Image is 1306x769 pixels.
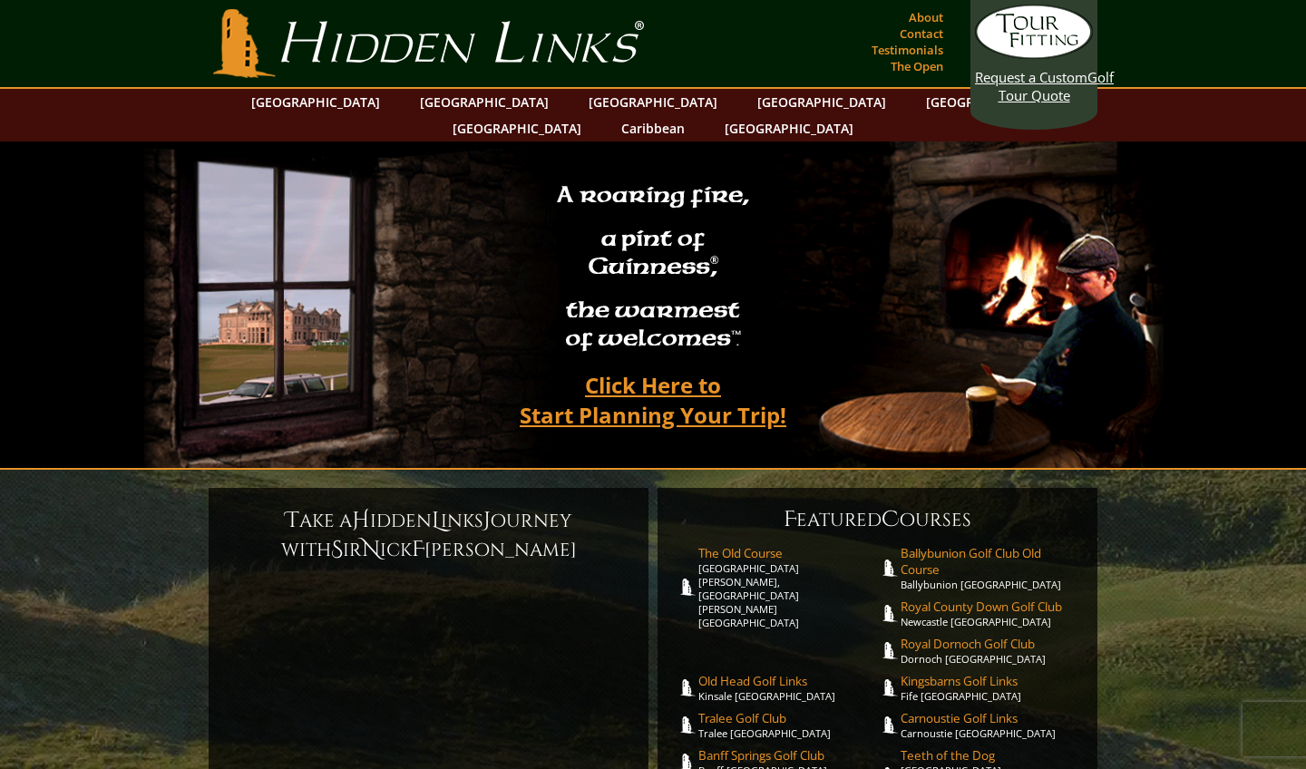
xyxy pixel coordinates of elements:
[901,636,1080,652] span: Royal Dornoch Golf Club
[901,710,1080,726] span: Carnoustie Golf Links
[331,535,343,564] span: S
[698,747,878,764] span: Banff Springs Golf Club
[352,506,370,535] span: H
[975,68,1087,86] span: Request a Custom
[901,673,1080,689] span: Kingsbarns Golf Links
[901,636,1080,666] a: Royal Dornoch Golf ClubDornoch [GEOGRAPHIC_DATA]
[698,545,878,561] span: The Old Course
[698,710,878,740] a: Tralee Golf ClubTralee [GEOGRAPHIC_DATA]
[412,535,424,564] span: F
[882,505,900,534] span: C
[901,545,1080,591] a: Ballybunion Golf Club Old CourseBallybunion [GEOGRAPHIC_DATA]
[917,89,1064,115] a: [GEOGRAPHIC_DATA]
[443,115,590,141] a: [GEOGRAPHIC_DATA]
[716,115,863,141] a: [GEOGRAPHIC_DATA]
[698,545,878,629] a: The Old Course[GEOGRAPHIC_DATA][PERSON_NAME], [GEOGRAPHIC_DATA][PERSON_NAME] [GEOGRAPHIC_DATA]
[362,535,380,564] span: N
[901,673,1080,703] a: Kingsbarns Golf LinksFife [GEOGRAPHIC_DATA]
[612,115,694,141] a: Caribbean
[698,710,878,726] span: Tralee Golf Club
[411,89,558,115] a: [GEOGRAPHIC_DATA]
[901,599,1080,628] a: Royal County Down Golf ClubNewcastle [GEOGRAPHIC_DATA]
[698,673,878,689] span: Old Head Golf Links
[904,5,948,30] a: About
[286,506,299,535] span: T
[901,710,1080,740] a: Carnoustie Golf LinksCarnoustie [GEOGRAPHIC_DATA]
[975,5,1093,104] a: Request a CustomGolf Tour Quote
[698,673,878,703] a: Old Head Golf LinksKinsale [GEOGRAPHIC_DATA]
[580,89,726,115] a: [GEOGRAPHIC_DATA]
[901,747,1080,764] span: Teeth of the Dog
[748,89,895,115] a: [GEOGRAPHIC_DATA]
[432,506,441,535] span: L
[784,505,796,534] span: F
[886,54,948,79] a: The Open
[545,173,761,364] h2: A roaring fire, a pint of Guinness , the warmest of welcomes™.
[227,506,630,564] h6: ake a idden inks ourney with ir ick [PERSON_NAME]
[895,21,948,46] a: Contact
[901,599,1080,615] span: Royal County Down Golf Club
[867,37,948,63] a: Testimonials
[901,545,1080,578] span: Ballybunion Golf Club Old Course
[502,364,804,436] a: Click Here toStart Planning Your Trip!
[242,89,389,115] a: [GEOGRAPHIC_DATA]
[676,505,1079,534] h6: eatured ourses
[483,506,491,535] span: J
